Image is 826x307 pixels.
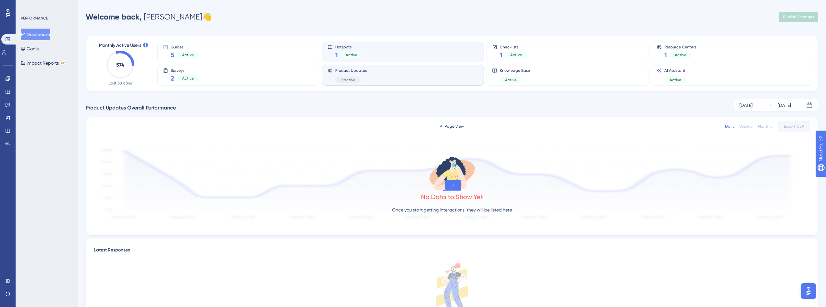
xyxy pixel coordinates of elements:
span: Product Updates [335,68,367,73]
span: Inactive [340,77,355,83]
span: Active [182,52,194,58]
span: Active [675,52,686,58]
span: Active [510,52,522,58]
button: Dashboard [21,29,50,40]
span: 2 [171,74,174,83]
span: Knowledge Base [500,68,530,73]
span: Publish Changes [783,14,814,19]
span: Active [346,52,357,58]
span: Active [505,77,517,83]
span: 1 [500,50,502,59]
button: Impact ReportsBETA [21,57,66,69]
div: [DATE] [739,101,753,109]
div: Daily [725,124,734,129]
div: Monthly [758,124,772,129]
span: Product Updates Overall Performance [86,104,176,112]
span: Resource Centers [664,45,696,49]
span: 1 [664,50,667,59]
span: Monthly Active Users [99,42,141,49]
div: No Data to Show Yet [421,192,483,201]
span: Hotspots [335,45,363,49]
span: Active [670,77,681,83]
span: Checklists [500,45,527,49]
div: [DATE] [778,101,791,109]
text: 574 [116,62,125,68]
span: AI Assistant [664,68,686,73]
div: Weekly [740,124,753,129]
span: Active [182,76,194,81]
span: Welcome back, [86,12,142,21]
span: Latest Responses [94,246,130,258]
button: Publish Changes [779,12,818,22]
span: Guides [171,45,199,49]
div: BETA [60,61,66,65]
span: Surveys [171,68,199,72]
div: Page View [440,124,464,129]
button: Goals [21,43,39,55]
div: PERFORMANCE [21,16,48,21]
span: Export CSV [784,124,804,129]
span: Last 30 days [109,81,132,86]
span: 1 [335,50,338,59]
span: 5 [171,50,174,59]
div: [PERSON_NAME] 👋 [86,12,212,22]
iframe: UserGuiding AI Assistant Launcher [799,281,818,301]
p: Once you start getting interactions, they will be listed here [392,206,512,214]
span: Need Help? [15,2,41,9]
button: Export CSV [778,121,810,132]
